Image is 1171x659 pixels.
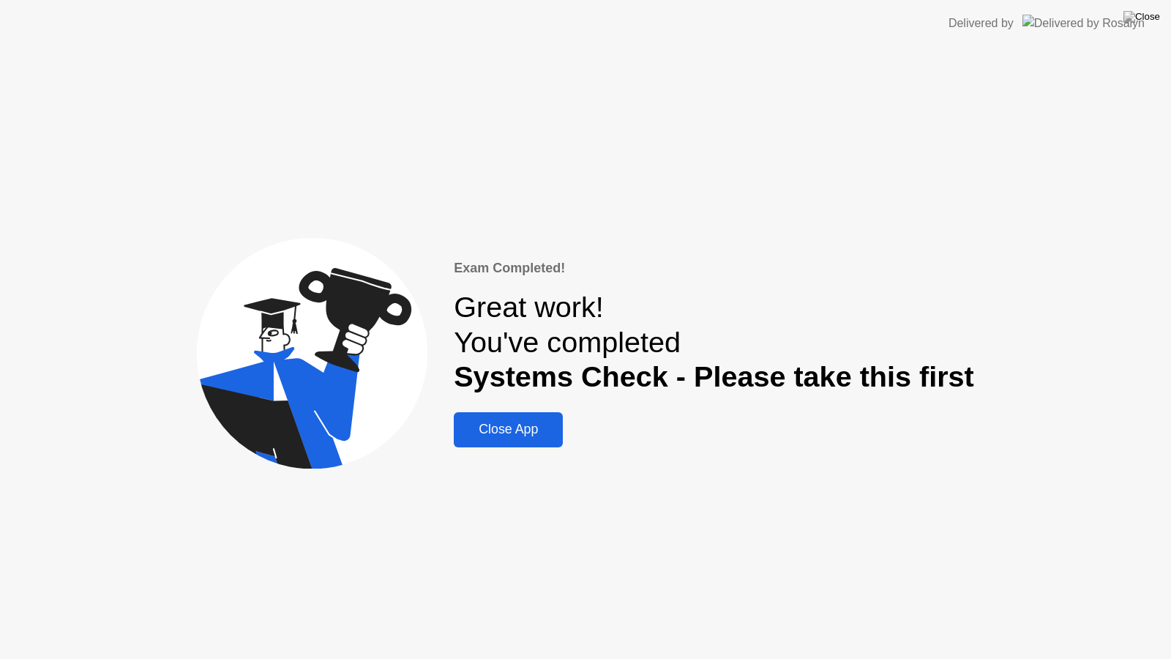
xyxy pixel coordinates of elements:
[454,360,974,392] b: Systems Check - Please take this first
[454,290,974,395] div: Great work! You've completed
[458,422,558,437] div: Close App
[1022,15,1145,31] img: Delivered by Rosalyn
[454,258,974,278] div: Exam Completed!
[949,15,1014,32] div: Delivered by
[454,412,563,447] button: Close App
[1123,11,1160,23] img: Close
